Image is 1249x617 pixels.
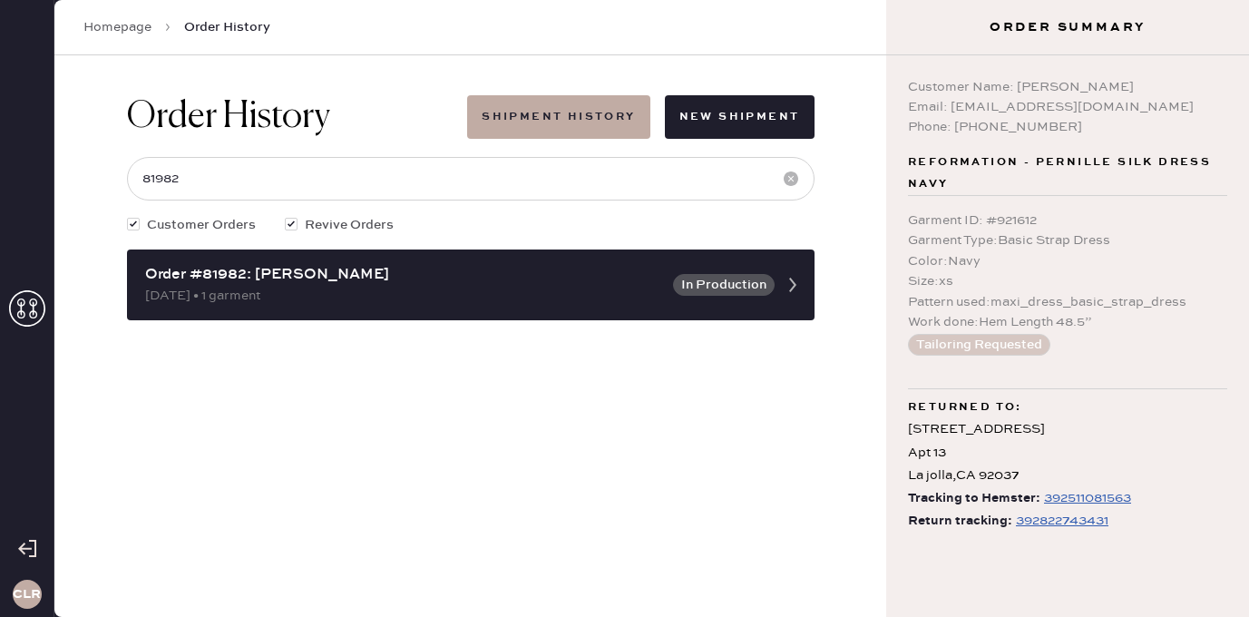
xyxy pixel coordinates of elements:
div: https://www.fedex.com/apps/fedextrack/?tracknumbers=392822743431&cntry_code=US [1016,510,1108,532]
div: Phone: [PHONE_NUMBER] [908,117,1227,137]
a: Homepage [83,18,151,36]
h3: CLR [13,588,41,601]
a: 392511081563 [1040,487,1131,510]
div: Color : Navy [908,251,1227,271]
span: Order History [184,18,270,36]
span: Tracking to Hemster: [908,487,1040,510]
button: Tailoring Requested [908,334,1050,356]
span: Return tracking: [908,510,1012,533]
div: Size : xs [908,271,1227,291]
iframe: Front Chat [1163,535,1241,613]
button: In Production [673,274,775,296]
input: Search by order number, customer name, email or phone number [127,157,815,201]
div: Garment ID : # 921612 [908,211,1227,230]
div: Garment Type : Basic Strap Dress [908,230,1227,250]
span: Returned to: [908,397,1022,418]
div: https://www.fedex.com/apps/fedextrack/?tracknumbers=392511081563&cntry_code=US [1044,487,1131,509]
h3: Order Summary [886,18,1249,36]
span: Customer Orders [147,215,256,235]
a: 392822743431 [1012,510,1108,533]
h1: Order History [127,95,330,139]
div: Work done : Hem Length 48.5” [908,312,1227,332]
div: [STREET_ADDRESS] Apt 13 La jolla , CA 92037 [908,418,1227,487]
div: Email: [EMAIL_ADDRESS][DOMAIN_NAME] [908,97,1227,117]
span: Reformation - Pernille silk dress Navy [908,152,1227,195]
button: Shipment History [467,95,649,139]
div: [DATE] • 1 garment [145,286,662,306]
div: Customer Name: [PERSON_NAME] [908,77,1227,97]
div: Pattern used : maxi_dress_basic_strap_dress [908,292,1227,312]
button: New Shipment [665,95,815,139]
div: Order #81982: [PERSON_NAME] [145,264,662,286]
span: Revive Orders [305,215,394,235]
